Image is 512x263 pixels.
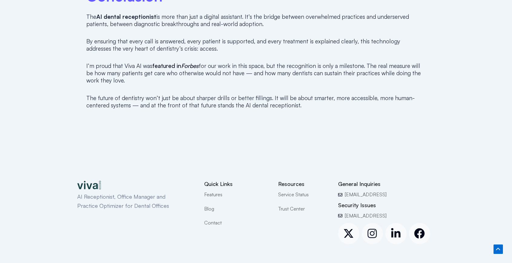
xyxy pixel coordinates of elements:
p: The is more than just a digital assistant. It’s the bridge between overwhelmed practices and unde... [86,13,426,28]
a: featured inForbes [152,62,199,69]
a: Service Status [278,191,329,198]
em: Forbes [181,62,199,69]
span: Blog [204,205,214,213]
a: Trust Center [278,205,329,213]
strong: AI dental receptionist [96,13,156,20]
a: Contact [204,219,269,227]
p: I’m proud that Viva AI was for our work in this space, but the recognition is only a milestone. T... [86,62,426,84]
a: Blog [204,205,269,213]
span: Service Status [278,191,309,198]
p: The future of dentistry won’t just be about sharper drills or better fillings. It will be about s... [86,94,426,109]
span: Features [204,191,222,198]
h2: Resources [278,180,329,187]
h2: Security Issues [338,202,435,209]
h2: General Inquiries [338,180,435,187]
a: Features [204,191,269,198]
a: [EMAIL_ADDRESS] [338,212,435,220]
p: By ensuring that every call is answered, every patient is supported, and every treatment is expla... [86,38,426,52]
span: [EMAIL_ADDRESS] [343,212,387,220]
span: Contact [204,219,222,227]
a: [EMAIL_ADDRESS] [338,191,435,198]
span: Trust Center [278,205,305,213]
h2: Quick Links [204,180,269,187]
span: [EMAIL_ADDRESS] [343,191,387,198]
p: AI Receptionist, Office Manager and Practice Optimizer for Dental Offices [77,192,183,210]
